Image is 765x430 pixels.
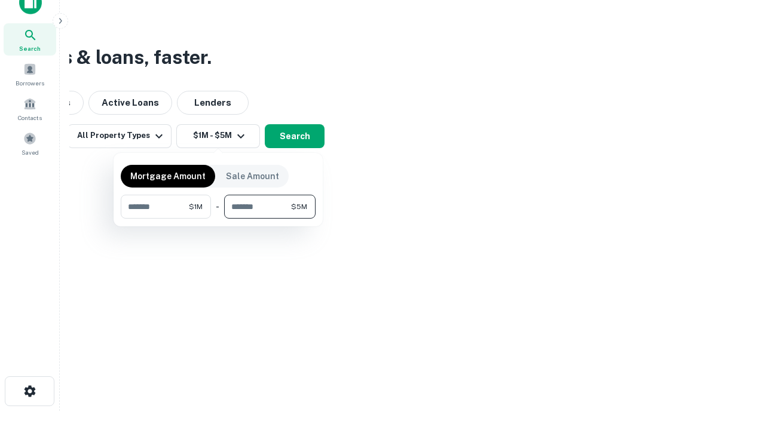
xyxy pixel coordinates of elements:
[226,170,279,183] p: Sale Amount
[189,201,203,212] span: $1M
[705,334,765,392] iframe: Chat Widget
[130,170,206,183] p: Mortgage Amount
[291,201,307,212] span: $5M
[216,195,219,219] div: -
